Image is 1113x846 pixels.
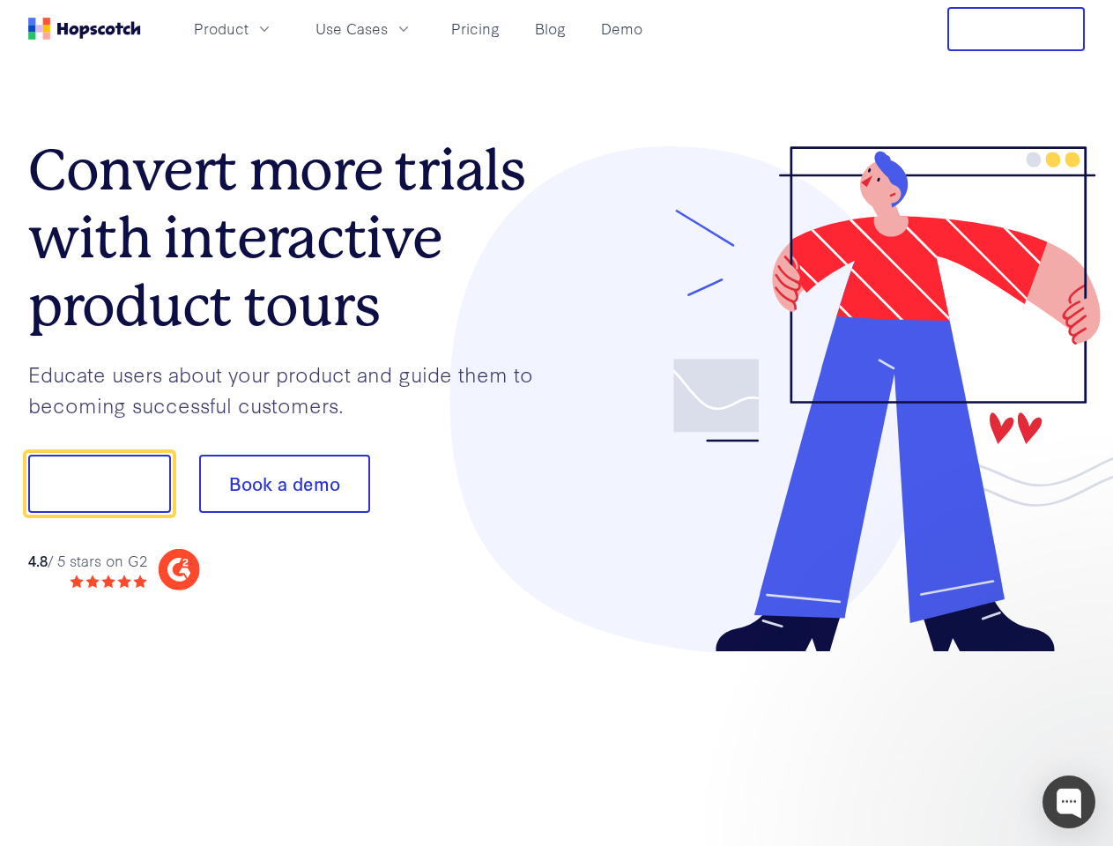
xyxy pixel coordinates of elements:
button: Book a demo [199,455,370,513]
span: Use Cases [315,18,388,40]
strong: 4.8 [28,550,48,570]
div: / 5 stars on G2 [28,550,147,572]
span: Product [194,18,249,40]
a: Blog [528,14,573,43]
button: Free Trial [947,7,1085,51]
a: Pricing [444,14,507,43]
button: Product [183,14,284,43]
p: Educate users about your product and guide them to becoming successful customers. [28,359,557,419]
h1: Convert more trials with interactive product tours [28,137,557,339]
button: Show me! [28,455,171,513]
a: Demo [594,14,649,43]
a: Home [28,18,141,40]
button: Use Cases [305,14,423,43]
